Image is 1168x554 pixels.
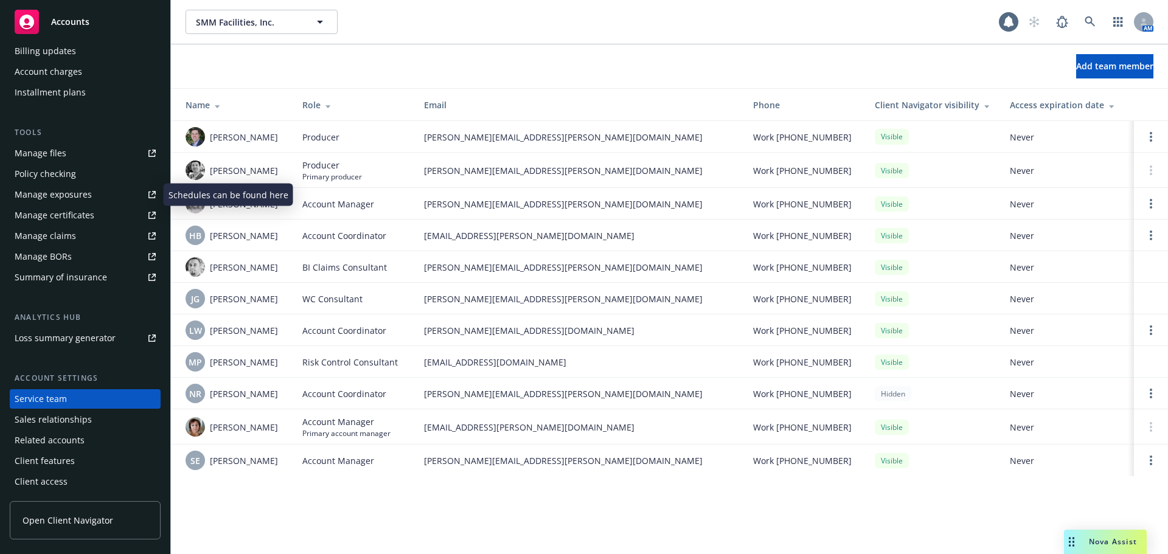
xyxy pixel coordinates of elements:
a: Loss summary generator [10,328,161,348]
span: [PERSON_NAME][EMAIL_ADDRESS][PERSON_NAME][DOMAIN_NAME] [424,164,734,177]
div: Name [186,99,283,111]
div: Account charges [15,62,82,81]
a: Open options [1144,323,1158,338]
img: photo [186,417,205,437]
div: Manage claims [15,226,76,246]
span: Work [PHONE_NUMBER] [753,261,852,274]
span: MP [189,356,202,369]
a: Open options [1144,228,1158,243]
span: Account Manager [302,415,391,428]
span: [EMAIL_ADDRESS][PERSON_NAME][DOMAIN_NAME] [424,229,734,242]
div: Visible [875,453,909,468]
span: HB [189,229,201,242]
div: Tools [10,126,161,139]
span: WC Consultant [302,293,363,305]
span: Producer [302,131,339,144]
span: Account Manager [302,198,374,210]
span: Never [1010,421,1124,434]
div: Sales relationships [15,410,92,429]
span: [PERSON_NAME] [210,356,278,369]
span: Account Coordinator [302,324,386,337]
span: Primary account manager [302,428,391,438]
span: [PERSON_NAME] [210,164,278,177]
img: photo [186,257,205,277]
span: Account Coordinator [302,229,386,242]
a: Manage claims [10,226,161,246]
a: Start snowing [1022,10,1046,34]
a: Summary of insurance [10,268,161,287]
a: Manage exposures [10,185,161,204]
div: Summary of insurance [15,268,107,287]
div: Related accounts [15,431,85,450]
span: Nova Assist [1089,536,1137,547]
img: photo [186,127,205,147]
span: Producer [302,159,362,171]
span: Never [1010,293,1124,305]
span: Work [PHONE_NUMBER] [753,454,852,467]
span: BI Claims Consultant [302,261,387,274]
a: Service team [10,389,161,409]
span: [PERSON_NAME][EMAIL_ADDRESS][DOMAIN_NAME] [424,324,734,337]
span: Never [1010,356,1124,369]
div: Visible [875,291,909,306]
a: Billing updates [10,41,161,61]
a: Manage BORs [10,247,161,266]
span: [PERSON_NAME] [210,261,278,274]
div: Billing updates [15,41,76,61]
span: Work [PHONE_NUMBER] [753,198,852,210]
span: Work [PHONE_NUMBER] [753,293,852,305]
span: [PERSON_NAME][EMAIL_ADDRESS][PERSON_NAME][DOMAIN_NAME] [424,454,734,467]
span: Account Coordinator [302,387,386,400]
div: Visible [875,129,909,144]
button: SMM Facilities, Inc. [186,10,338,34]
a: Manage certificates [10,206,161,225]
a: Switch app [1106,10,1130,34]
span: [PERSON_NAME] [210,454,278,467]
span: Account Manager [302,454,374,467]
img: photo [186,161,205,180]
span: Work [PHONE_NUMBER] [753,421,852,434]
a: Client access [10,472,161,491]
a: Account charges [10,62,161,81]
div: Analytics hub [10,311,161,324]
span: SMM Facilities, Inc. [196,16,301,29]
div: Installment plans [15,83,86,102]
div: Visible [875,420,909,435]
div: Visible [875,196,909,212]
span: Never [1010,164,1124,177]
span: Primary producer [302,171,362,182]
span: [PERSON_NAME][EMAIL_ADDRESS][PERSON_NAME][DOMAIN_NAME] [424,387,734,400]
span: Never [1010,131,1124,144]
span: SE [190,454,200,467]
div: Manage certificates [15,206,94,225]
div: Role [302,99,405,111]
a: Policy checking [10,164,161,184]
div: Visible [875,260,909,275]
a: Sales relationships [10,410,161,429]
div: Email [424,99,734,111]
span: [PERSON_NAME][EMAIL_ADDRESS][PERSON_NAME][DOMAIN_NAME] [424,293,734,305]
span: Work [PHONE_NUMBER] [753,324,852,337]
span: Never [1010,387,1124,400]
span: JG [191,293,200,305]
div: Client features [15,451,75,471]
span: [PERSON_NAME] [210,387,278,400]
span: Add team member [1076,60,1153,72]
span: Accounts [51,17,89,27]
span: [PERSON_NAME] [210,229,278,242]
span: Open Client Navigator [23,514,113,527]
a: Open options [1144,130,1158,144]
div: Loss summary generator [15,328,116,348]
span: Never [1010,454,1124,467]
div: Service team [15,389,67,409]
div: Visible [875,323,909,338]
a: Installment plans [10,83,161,102]
div: Visible [875,355,909,370]
span: Never [1010,324,1124,337]
div: Drag to move [1064,530,1079,554]
div: Hidden [875,386,911,401]
a: Open options [1144,453,1158,468]
span: NR [189,387,201,400]
button: Nova Assist [1064,530,1147,554]
div: Manage BORs [15,247,72,266]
